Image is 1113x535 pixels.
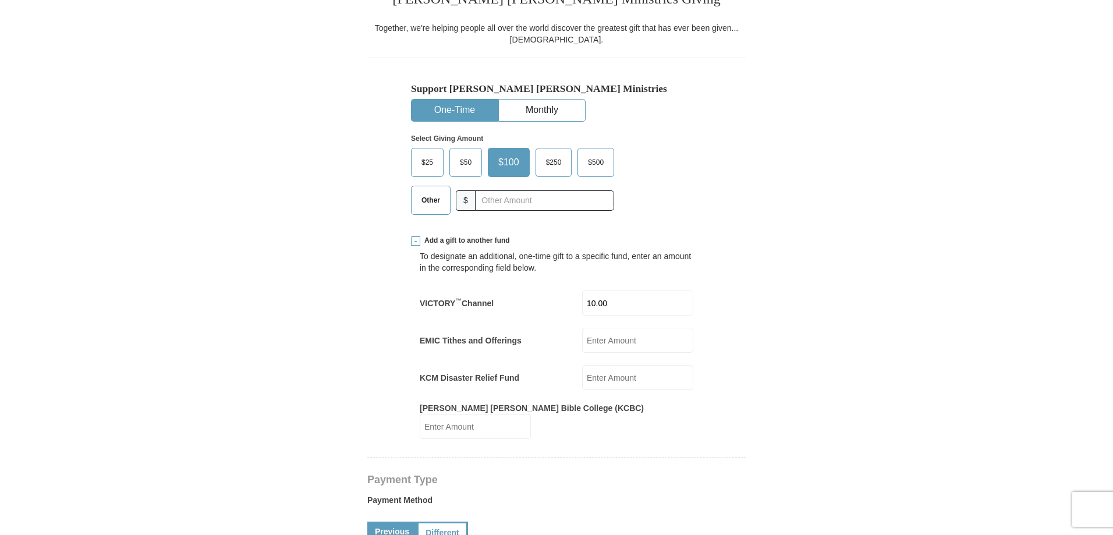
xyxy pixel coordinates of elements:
span: $50 [454,154,477,171]
div: To designate an additional, one-time gift to a specific fund, enter an amount in the correspondin... [420,250,693,274]
input: Enter Amount [582,328,693,353]
input: Enter Amount [582,365,693,390]
span: $ [456,190,476,211]
button: Monthly [499,100,585,121]
span: $250 [540,154,568,171]
h5: Support [PERSON_NAME] [PERSON_NAME] Ministries [411,83,702,95]
label: EMIC Tithes and Offerings [420,335,522,346]
label: [PERSON_NAME] [PERSON_NAME] Bible College (KCBC) [420,402,644,414]
input: Other Amount [475,190,614,211]
span: Other [416,192,446,209]
label: KCM Disaster Relief Fund [420,372,519,384]
span: $25 [416,154,439,171]
input: Enter Amount [420,414,531,439]
button: One-Time [412,100,498,121]
span: $500 [582,154,609,171]
label: VICTORY Channel [420,297,494,309]
input: Enter Amount [582,290,693,316]
label: Payment Method [367,494,746,512]
div: Together, we're helping people all over the world discover the greatest gift that has ever been g... [367,22,746,45]
strong: Select Giving Amount [411,134,483,143]
span: $100 [492,154,525,171]
h4: Payment Type [367,475,746,484]
sup: ™ [455,297,462,304]
span: Add a gift to another fund [420,236,510,246]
